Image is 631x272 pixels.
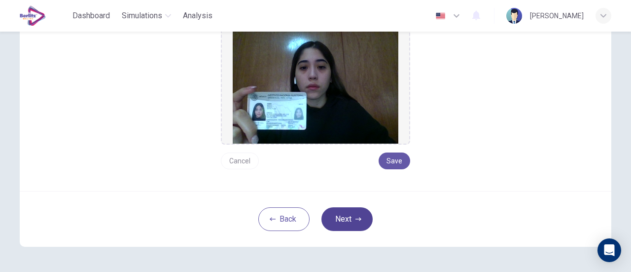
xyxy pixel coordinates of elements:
div: [PERSON_NAME] [530,10,584,22]
span: Analysis [183,10,212,22]
button: Next [321,207,373,231]
button: Cancel [221,153,259,169]
img: en [434,12,447,20]
span: Simulations [122,10,162,22]
button: Save [379,153,410,169]
img: EduSynch logo [20,6,46,26]
a: EduSynch logo [20,6,69,26]
span: Dashboard [72,10,110,22]
button: Dashboard [69,7,114,25]
img: Profile picture [506,8,522,24]
button: Back [258,207,310,231]
div: Open Intercom Messenger [597,238,621,262]
button: Analysis [179,7,216,25]
button: Simulations [118,7,175,25]
img: preview screemshot [233,15,398,144]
